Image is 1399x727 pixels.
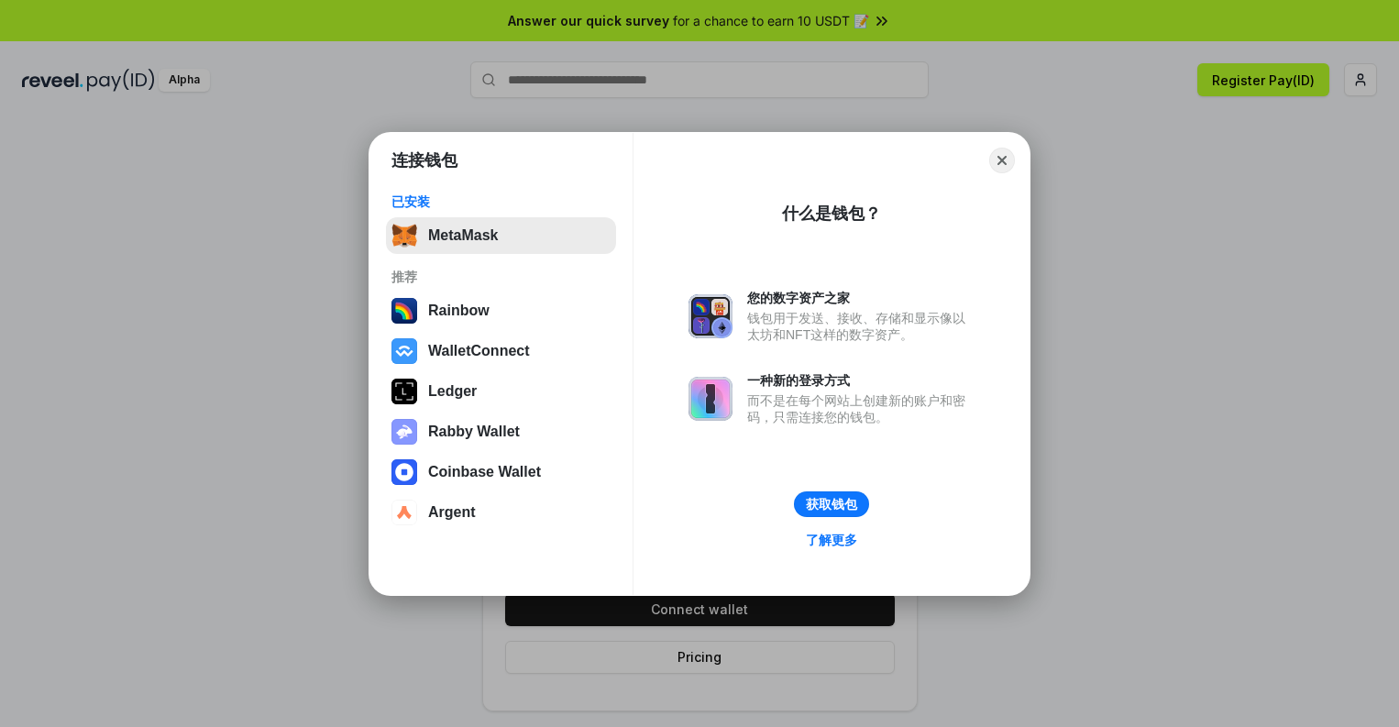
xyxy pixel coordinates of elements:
button: Close [989,148,1015,173]
div: MetaMask [428,227,498,244]
img: svg+xml,%3Csvg%20width%3D%2228%22%20height%3D%2228%22%20viewBox%3D%220%200%2028%2028%22%20fill%3D... [391,338,417,364]
button: 获取钱包 [794,491,869,517]
img: svg+xml,%3Csvg%20xmlns%3D%22http%3A%2F%2Fwww.w3.org%2F2000%2Fsvg%22%20fill%3D%22none%22%20viewBox... [391,419,417,445]
div: Argent [428,504,476,521]
div: Coinbase Wallet [428,464,541,480]
button: WalletConnect [386,333,616,369]
div: 了解更多 [806,532,857,548]
img: svg+xml,%3Csvg%20xmlns%3D%22http%3A%2F%2Fwww.w3.org%2F2000%2Fsvg%22%20width%3D%2228%22%20height%3... [391,379,417,404]
div: 推荐 [391,269,611,285]
div: 一种新的登录方式 [747,372,975,389]
div: 您的数字资产之家 [747,290,975,306]
button: Coinbase Wallet [386,454,616,490]
div: WalletConnect [428,343,530,359]
h1: 连接钱包 [391,149,457,171]
button: Rabby Wallet [386,413,616,450]
div: Ledger [428,383,477,400]
img: svg+xml,%3Csvg%20xmlns%3D%22http%3A%2F%2Fwww.w3.org%2F2000%2Fsvg%22%20fill%3D%22none%22%20viewBox... [688,294,733,338]
button: Rainbow [386,292,616,329]
div: 什么是钱包？ [782,203,881,225]
img: svg+xml,%3Csvg%20width%3D%22120%22%20height%3D%22120%22%20viewBox%3D%220%200%20120%20120%22%20fil... [391,298,417,324]
div: 而不是在每个网站上创建新的账户和密码，只需连接您的钱包。 [747,392,975,425]
img: svg+xml,%3Csvg%20fill%3D%22none%22%20height%3D%2233%22%20viewBox%3D%220%200%2035%2033%22%20width%... [391,223,417,248]
button: Ledger [386,373,616,410]
img: svg+xml,%3Csvg%20xmlns%3D%22http%3A%2F%2Fwww.w3.org%2F2000%2Fsvg%22%20fill%3D%22none%22%20viewBox... [688,377,733,421]
div: 钱包用于发送、接收、存储和显示像以太坊和NFT这样的数字资产。 [747,310,975,343]
div: Rabby Wallet [428,424,520,440]
div: Rainbow [428,303,490,319]
img: svg+xml,%3Csvg%20width%3D%2228%22%20height%3D%2228%22%20viewBox%3D%220%200%2028%2028%22%20fill%3D... [391,500,417,525]
img: svg+xml,%3Csvg%20width%3D%2228%22%20height%3D%2228%22%20viewBox%3D%220%200%2028%2028%22%20fill%3D... [391,459,417,485]
button: Argent [386,494,616,531]
button: MetaMask [386,217,616,254]
div: 获取钱包 [806,496,857,512]
a: 了解更多 [795,528,868,552]
div: 已安装 [391,193,611,210]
